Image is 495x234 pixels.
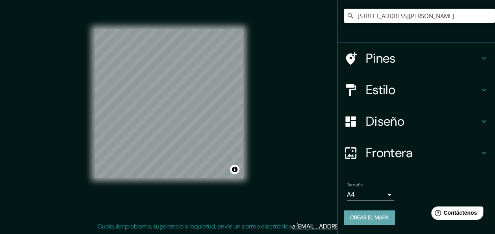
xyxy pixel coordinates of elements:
[366,50,479,66] h4: Pines
[337,106,495,137] div: Diseño
[344,210,395,225] button: Crear el mapa
[347,188,394,201] div: A4
[230,165,239,174] button: Alternar atribución
[366,113,479,129] h4: Diseño
[366,145,479,161] h4: Frontera
[425,203,486,225] iframe: Help widget launcher
[344,9,495,23] input: Elige tu ciudad o área
[337,43,495,74] div: Pines
[366,82,479,98] h4: Estilo
[292,222,394,230] a: a [EMAIL_ADDRESS][DOMAIN_NAME]
[347,182,363,188] label: Tamaño
[350,213,389,223] font: Crear el mapa
[337,74,495,106] div: Estilo
[98,222,395,231] p: Cualquier problema, sugerencia o inquietud, envíe un correo electrónico .
[337,137,495,169] div: Frontera
[95,29,243,178] canvas: Mapa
